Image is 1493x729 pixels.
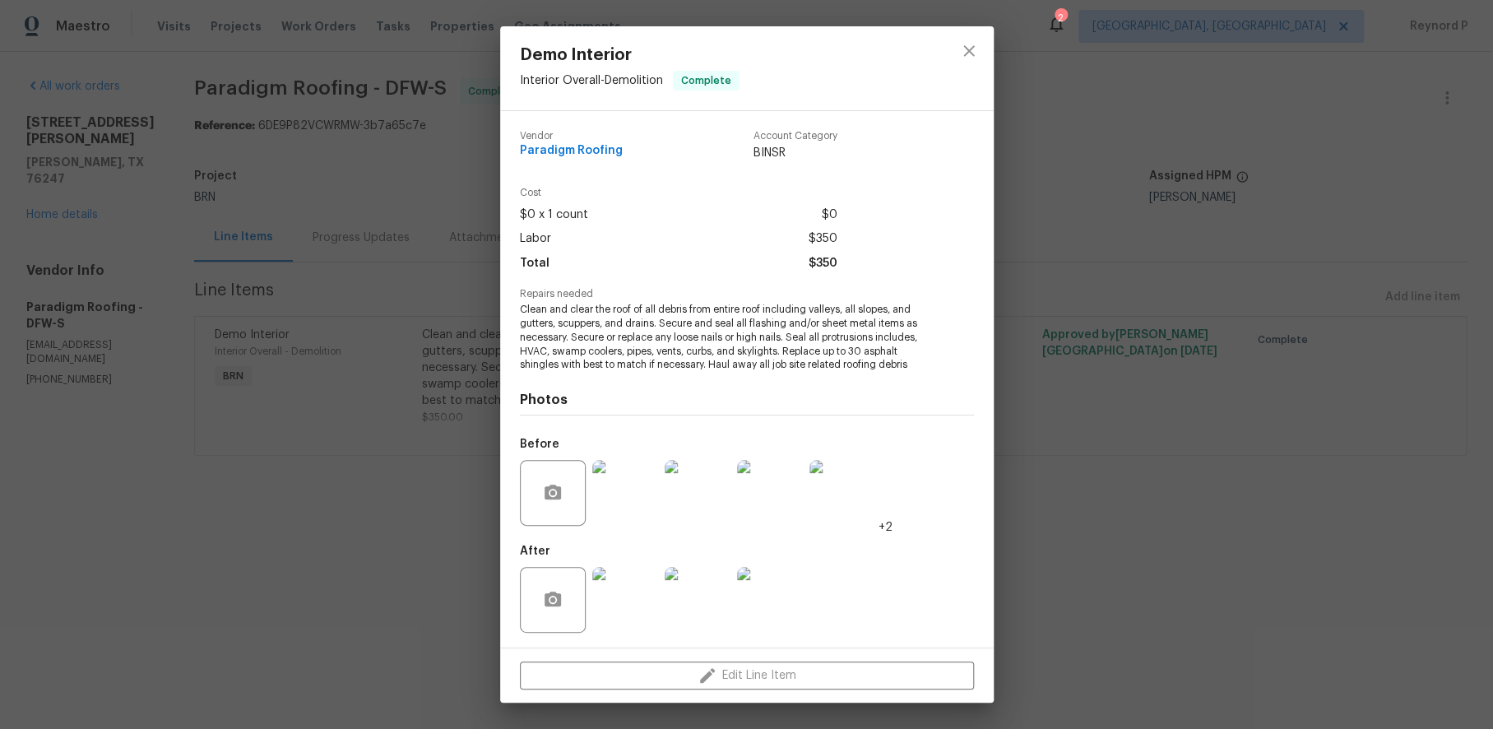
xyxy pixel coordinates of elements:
[753,131,837,142] span: Account Category
[520,439,559,450] h5: Before
[520,46,740,64] span: Demo Interior
[520,303,929,372] span: Clean and clear the roof of all debris from entire roof including valleys, all slopes, and gutter...
[520,188,837,198] span: Cost
[520,203,588,227] span: $0 x 1 count
[520,75,663,86] span: Interior Overall - Demolition
[1055,10,1066,26] div: 2
[822,203,837,227] span: $0
[949,31,989,71] button: close
[753,145,837,161] span: BINSR
[520,252,549,276] span: Total
[520,392,974,408] h4: Photos
[520,145,623,157] span: Paradigm Roofing
[520,131,623,142] span: Vendor
[520,546,550,557] h5: After
[809,227,837,251] span: $350
[520,289,974,299] span: Repairs needed
[520,227,551,251] span: Labor
[809,252,837,276] span: $350
[879,519,893,536] span: +2
[675,72,738,89] span: Complete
